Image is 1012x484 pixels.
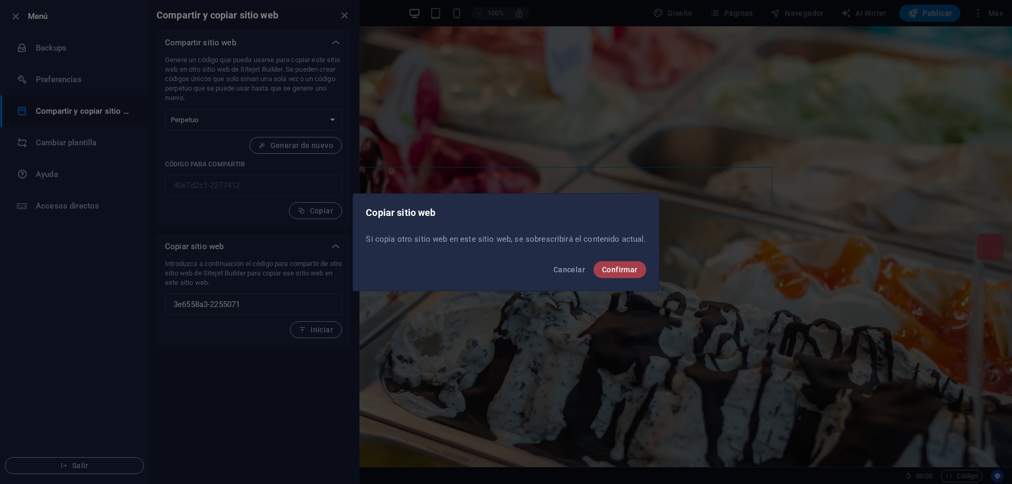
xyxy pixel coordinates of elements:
span: Confirmar [602,265,638,274]
button: Confirmar [593,261,646,278]
button: Cancelar [549,261,589,278]
p: Si copia otro sitio web en este sitio web, se sobrescribirá el contenido actual. [366,234,646,244]
h2: Copiar sitio web [366,206,646,219]
span: Cancelar [553,265,585,274]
